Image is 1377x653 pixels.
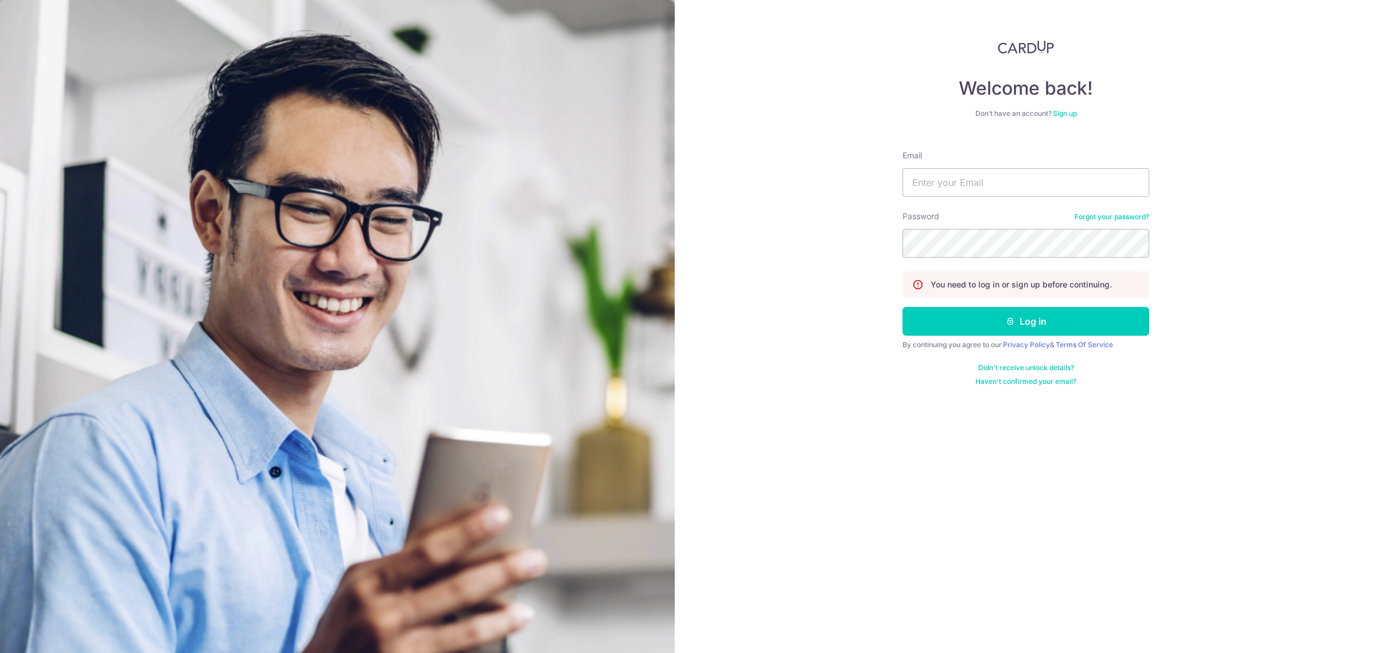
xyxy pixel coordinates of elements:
p: You need to log in or sign up before continuing. [931,279,1112,290]
div: Don’t have an account? [903,109,1149,118]
a: Haven't confirmed your email? [975,377,1076,386]
input: Enter your Email [903,168,1149,197]
button: Log in [903,307,1149,336]
a: Terms Of Service [1056,340,1113,349]
a: Didn't receive unlock details? [978,363,1074,372]
a: Privacy Policy [1003,340,1050,349]
img: CardUp Logo [998,40,1054,54]
a: Forgot your password? [1075,212,1149,221]
h4: Welcome back! [903,77,1149,100]
label: Email [903,150,922,161]
label: Password [903,211,939,222]
div: By continuing you agree to our & [903,340,1149,349]
a: Sign up [1053,109,1077,118]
